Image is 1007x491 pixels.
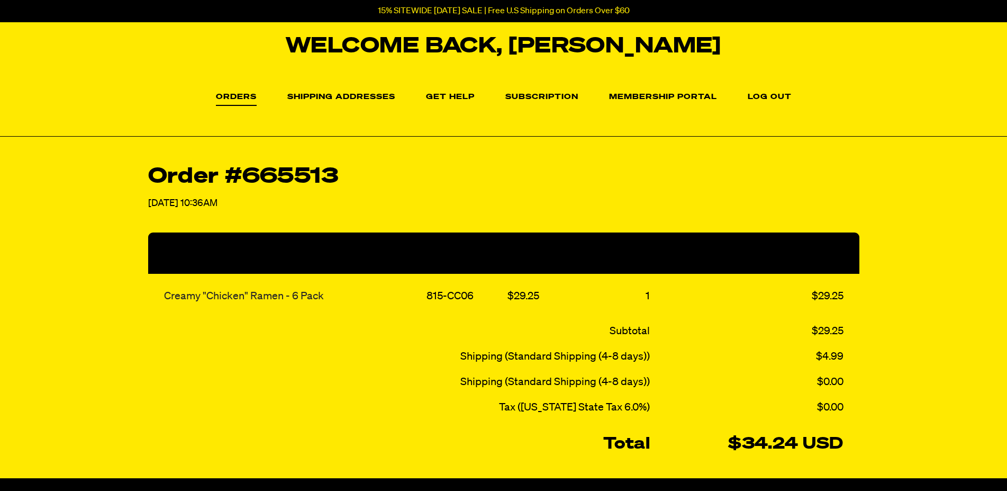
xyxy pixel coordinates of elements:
[563,274,652,318] td: 1
[426,93,475,102] a: Get Help
[748,93,792,102] a: Log out
[603,436,650,452] strong: Total
[287,93,395,102] a: Shipping Addresses
[652,233,859,274] th: Total
[505,274,562,318] td: $29.25
[148,395,652,420] td: Tax ([US_STATE] State Tax 6.0%)
[505,233,562,274] th: Price
[728,436,843,452] strong: $34.24 USD
[652,369,859,395] td: $0.00
[148,233,424,274] th: Product
[609,93,717,102] a: Membership Portal
[164,291,324,301] a: Creamy "Chicken" Ramen - 6 Pack
[424,274,505,318] td: 815-CC06
[563,233,652,274] th: Quantity
[652,318,859,344] td: $29.25
[652,395,859,420] td: $0.00
[424,233,505,274] th: SKU
[652,344,859,369] td: $4.99
[148,196,859,211] p: [DATE] 10:36AM
[378,6,630,16] p: 15% SITEWIDE [DATE] SALE | Free U.S Shipping on Orders Over $60
[148,318,652,344] td: Subtotal
[505,93,578,102] a: Subscription
[148,166,859,188] h2: Order #665513
[652,274,859,318] td: $29.25
[148,344,652,369] td: Shipping (Standard Shipping (4-8 days))
[216,93,257,106] a: Orders
[148,369,652,395] td: Shipping (Standard Shipping (4-8 days))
